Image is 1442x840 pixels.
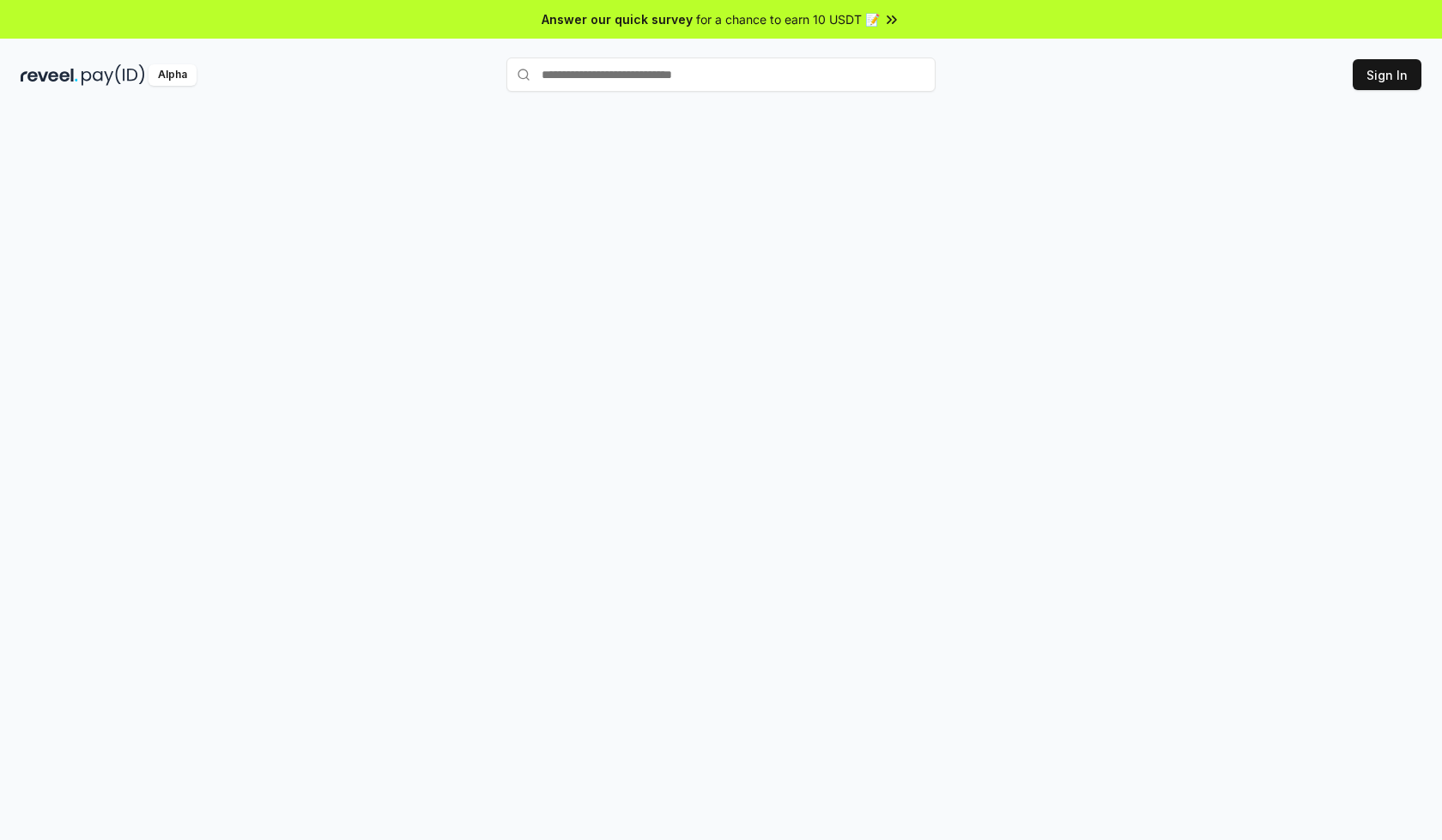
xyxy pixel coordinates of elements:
[21,64,78,86] img: reveel_dark
[148,64,197,86] div: Alpha
[1353,59,1421,90] button: Sign In
[696,10,880,28] span: for a chance to earn 10 USDT 📝
[542,10,693,28] span: Answer our quick survey
[82,64,145,86] img: pay_id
